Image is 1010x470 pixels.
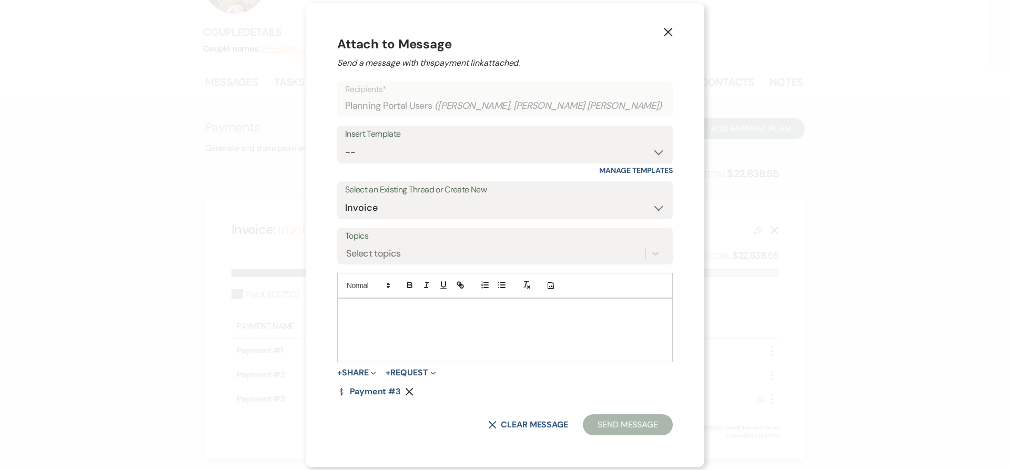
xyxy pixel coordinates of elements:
[345,229,665,244] label: Topics
[583,414,673,435] button: Send Message
[435,99,663,113] span: ( [PERSON_NAME], [PERSON_NAME] [PERSON_NAME] )
[337,57,673,69] h2: Send a message with this payment link attached.
[386,369,390,377] span: +
[337,369,342,377] span: +
[488,421,568,429] button: Clear message
[346,247,401,261] div: Select topics
[337,369,377,377] button: Share
[386,369,436,377] button: Request
[599,166,673,175] a: Manage Templates
[345,182,665,198] label: Select an Existing Thread or Create New
[337,35,673,54] h4: Attach to Message
[345,83,665,96] p: Recipients*
[345,127,665,142] div: Insert Template
[345,96,665,116] div: Planning Portal Users
[337,387,401,396] a: Payment #3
